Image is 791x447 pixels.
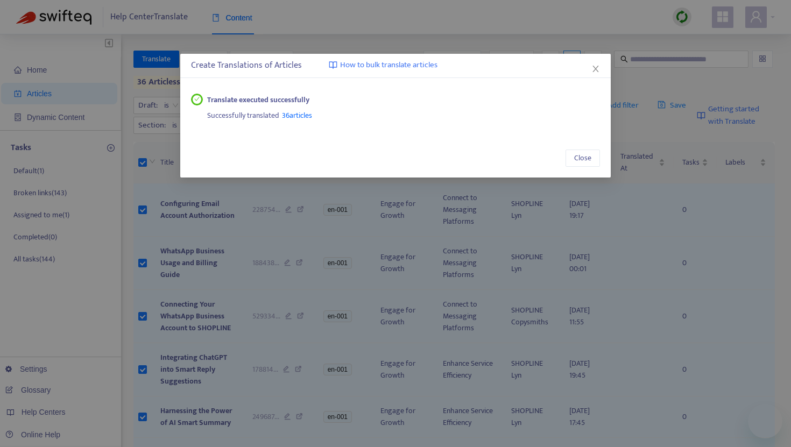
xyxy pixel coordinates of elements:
[748,404,782,438] iframe: メッセージングウィンドウの起動ボタン、2件の未読メッセージ
[329,61,337,69] img: image-link
[591,65,600,73] span: close
[763,402,785,413] iframe: 未読メッセージ数
[574,152,591,164] span: Close
[566,150,600,167] button: Close
[191,59,600,72] div: Create Translations of Articles
[194,96,200,102] span: check
[340,59,437,72] span: How to bulk translate articles
[590,63,602,75] button: Close
[329,59,437,72] a: How to bulk translate articles
[207,94,309,106] strong: Translate executed successfully
[207,106,601,122] div: Successfully translated
[282,109,312,122] span: 36 articles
